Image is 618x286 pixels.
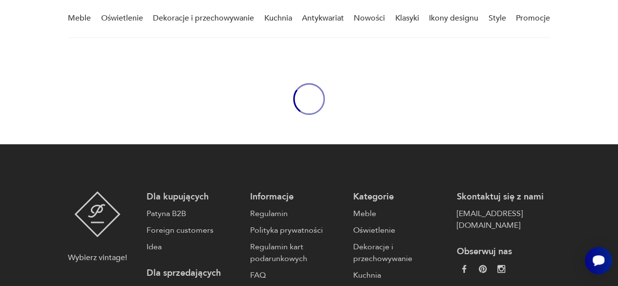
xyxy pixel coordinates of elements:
[353,269,447,281] a: Kuchnia
[147,208,240,220] a: Patyna B2B
[74,191,121,237] img: Patyna - sklep z meblami i dekoracjami vintage
[147,191,240,203] p: Dla kupujących
[585,247,612,274] iframe: Smartsupp widget button
[479,265,487,273] img: 37d27d81a828e637adc9f9cb2e3d3a8a.webp
[497,265,505,273] img: c2fd9cf7f39615d9d6839a72ae8e59e5.webp
[250,191,343,203] p: Informacje
[147,241,240,253] a: Idea
[250,208,343,220] a: Regulamin
[353,191,447,203] p: Kategorie
[353,208,447,220] a: Meble
[250,241,343,264] a: Regulamin kart podarunkowych
[456,208,550,231] a: [EMAIL_ADDRESS][DOMAIN_NAME]
[456,246,550,258] p: Obserwuj nas
[250,269,343,281] a: FAQ
[460,265,468,273] img: da9060093f698e4c3cedc1453eec5031.webp
[353,224,447,236] a: Oświetlenie
[250,224,343,236] a: Polityka prywatności
[456,191,550,203] p: Skontaktuj się z nami
[353,241,447,264] a: Dekoracje i przechowywanie
[68,252,127,264] p: Wybierz vintage!
[147,267,240,279] p: Dla sprzedających
[147,224,240,236] a: Foreign customers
